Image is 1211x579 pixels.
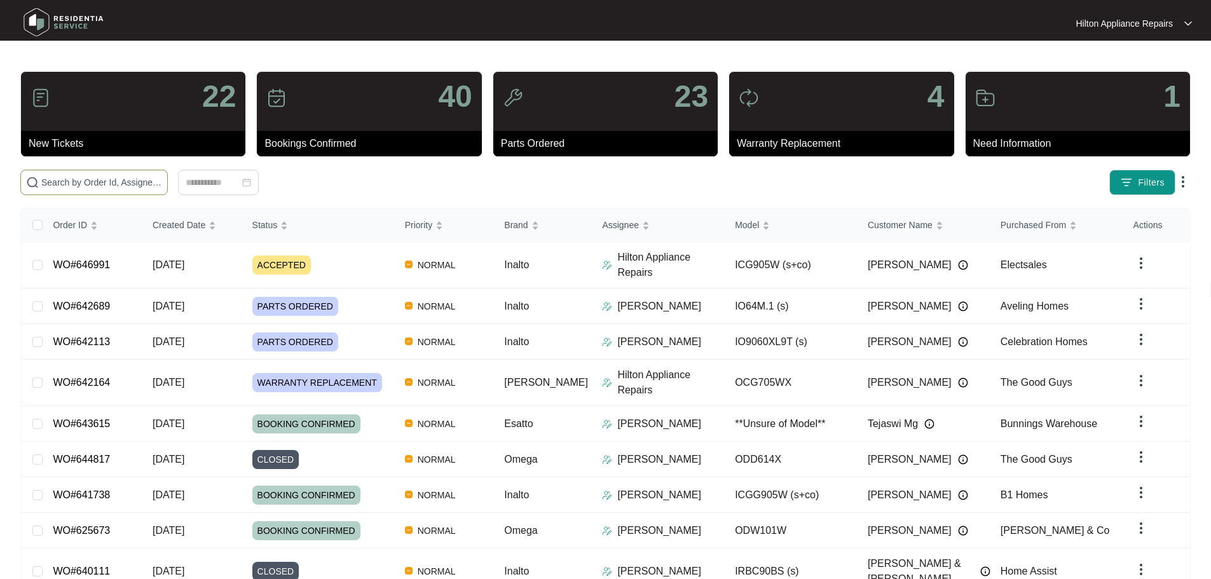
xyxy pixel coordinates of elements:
[53,259,110,270] a: WO#646991
[504,301,529,311] span: Inalto
[405,419,413,427] img: Vercel Logo
[29,136,245,151] p: New Tickets
[602,301,612,311] img: Assigner Icon
[53,489,110,500] a: WO#641738
[53,377,110,388] a: WO#642164
[252,332,338,351] span: PARTS ORDERED
[501,136,718,151] p: Parts Ordered
[1076,17,1173,30] p: Hilton Appliance Repairs
[602,419,612,429] img: Assigner Icon
[405,455,413,463] img: Vercel Logo
[1133,521,1149,536] img: dropdown arrow
[602,218,639,232] span: Assignee
[602,337,612,347] img: Assigner Icon
[1001,454,1072,465] span: The Good Guys
[990,208,1123,242] th: Purchased From
[617,487,701,503] p: [PERSON_NAME]
[958,260,968,270] img: Info icon
[43,208,142,242] th: Order ID
[252,218,278,232] span: Status
[438,81,472,112] p: 40
[153,259,184,270] span: [DATE]
[504,336,529,347] span: Inalto
[725,208,858,242] th: Model
[868,218,933,232] span: Customer Name
[413,523,461,538] span: NORMAL
[31,88,51,108] img: icon
[602,490,612,500] img: Assigner Icon
[958,301,968,311] img: Info icon
[1120,176,1133,189] img: filter icon
[413,487,461,503] span: NORMAL
[735,218,759,232] span: Model
[153,218,205,232] span: Created Date
[1133,414,1149,429] img: dropdown arrow
[1001,566,1057,576] span: Home Assist
[142,208,242,242] th: Created Date
[1001,418,1097,429] span: Bunnings Warehouse
[1001,377,1072,388] span: The Good Guys
[252,414,360,433] span: BOOKING CONFIRMED
[958,378,968,388] img: Info icon
[153,566,184,576] span: [DATE]
[504,377,588,388] span: [PERSON_NAME]
[153,301,184,311] span: [DATE]
[504,489,529,500] span: Inalto
[1133,332,1149,347] img: dropdown arrow
[252,373,382,392] span: WARRANTY REPLACEMENT
[1133,485,1149,500] img: dropdown arrow
[153,377,184,388] span: [DATE]
[725,242,858,289] td: ICG905W (s+co)
[504,454,537,465] span: Omega
[674,81,708,112] p: 23
[53,336,110,347] a: WO#642113
[868,452,952,467] span: [PERSON_NAME]
[405,337,413,345] img: Vercel Logo
[153,454,184,465] span: [DATE]
[1001,259,1047,270] span: Electsales
[725,289,858,324] td: IO64M.1 (s)
[266,88,287,108] img: icon
[617,367,725,398] p: Hilton Appliance Repairs
[1133,373,1149,388] img: dropdown arrow
[504,218,528,232] span: Brand
[1133,255,1149,271] img: dropdown arrow
[725,442,858,477] td: ODD614X
[413,257,461,273] span: NORMAL
[725,324,858,360] td: IO9060XL9T (s)
[1184,20,1192,27] img: dropdown arrow
[858,208,990,242] th: Customer Name
[413,452,461,467] span: NORMAL
[602,454,612,465] img: Assigner Icon
[617,416,701,432] p: [PERSON_NAME]
[617,523,701,538] p: [PERSON_NAME]
[252,255,311,275] span: ACCEPTED
[264,136,481,151] p: Bookings Confirmed
[202,81,236,112] p: 22
[725,477,858,513] td: ICGG905W (s+co)
[413,416,461,432] span: NORMAL
[252,297,338,316] span: PARTS ORDERED
[973,136,1190,151] p: Need Information
[53,566,110,576] a: WO#640111
[868,299,952,314] span: [PERSON_NAME]
[395,208,495,242] th: Priority
[927,81,945,112] p: 4
[737,136,954,151] p: Warranty Replacement
[504,525,537,536] span: Omega
[26,176,39,189] img: search-icon
[503,88,523,108] img: icon
[53,454,110,465] a: WO#644817
[739,88,759,108] img: icon
[1001,489,1048,500] span: B1 Homes
[602,260,612,270] img: Assigner Icon
[153,489,184,500] span: [DATE]
[1138,176,1165,189] span: Filters
[617,299,701,314] p: [PERSON_NAME]
[602,566,612,576] img: Assigner Icon
[602,378,612,388] img: Assigner Icon
[494,208,592,242] th: Brand
[252,486,360,505] span: BOOKING CONFIRMED
[617,334,701,350] p: [PERSON_NAME]
[725,513,858,548] td: ODW101W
